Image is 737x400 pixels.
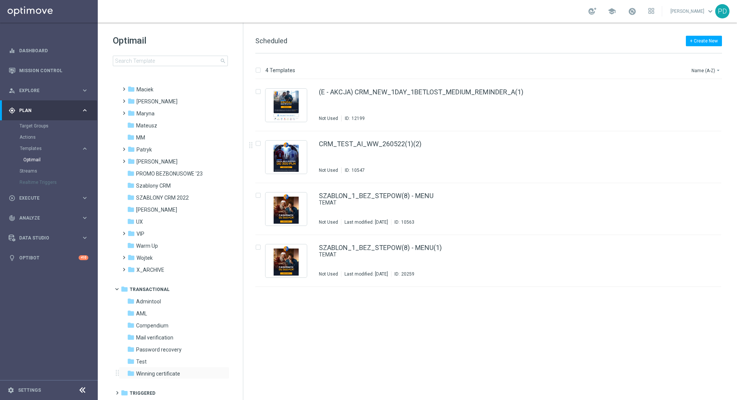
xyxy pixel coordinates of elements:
[136,267,164,273] span: X_ARCHIVE
[267,246,305,276] img: 20259.jpeg
[136,230,144,237] span: VIP
[267,194,305,224] img: 10563.jpeg
[79,255,88,260] div: +10
[8,387,14,394] i: settings
[136,206,177,213] span: Tomek K.
[19,108,81,113] span: Plan
[136,322,168,329] span: Compendium
[81,194,88,202] i: keyboard_arrow_right
[81,145,88,152] i: keyboard_arrow_right
[127,309,135,317] i: folder
[136,158,177,165] span: Piotr G.
[19,248,79,268] a: Optibot
[319,271,338,277] div: Not Used
[319,115,338,121] div: Not Used
[20,120,97,132] div: Target Groups
[136,242,158,249] span: Warm Up
[127,370,135,377] i: folder
[715,4,729,18] div: PD
[81,107,88,114] i: keyboard_arrow_right
[9,41,88,61] div: Dashboard
[19,88,81,93] span: Explore
[113,56,228,66] input: Search Template
[23,154,97,165] div: Optimail
[127,218,135,225] i: folder
[81,214,88,221] i: keyboard_arrow_right
[20,146,81,151] div: Templates
[121,389,128,397] i: folder
[81,87,88,94] i: keyboard_arrow_right
[9,255,15,261] i: lightbulb
[220,58,226,64] span: search
[136,298,161,305] span: Admintool
[248,183,735,235] div: Press SPACE to select this row.
[127,133,135,141] i: folder
[255,37,287,45] span: Scheduled
[20,168,78,174] a: Streams
[319,199,690,206] div: TEMAT
[127,85,135,93] i: folder
[136,98,177,105] span: Marcin G.
[319,167,338,173] div: Not Used
[127,206,135,213] i: folder
[136,218,143,225] span: UX
[8,88,89,94] button: person_search Explore keyboard_arrow_right
[8,235,89,241] button: Data Studio keyboard_arrow_right
[319,244,442,251] a: SZABLON_1_BEZ_STEPOW(8) - MENU(1)
[8,48,89,54] button: equalizer Dashboard
[319,199,672,206] a: TEMAT
[136,194,189,201] span: SZABLONY CRM 2022
[136,346,182,353] span: Password recovery
[248,131,735,183] div: Press SPACE to select this row.
[319,219,338,225] div: Not Used
[319,192,434,199] a: SZABLON_1_BEZ_STEPOW(8) - MENU
[352,167,365,173] div: 10547
[127,297,135,305] i: folder
[319,141,422,147] a: CRM_TEST_AI_WW_260522(1)(2)
[20,134,78,140] a: Actions
[9,87,15,94] i: person_search
[401,271,414,277] div: 20259
[20,123,78,129] a: Target Groups
[706,7,714,15] span: keyboard_arrow_down
[136,146,152,153] span: Patryk
[319,89,523,95] a: (E - AKCJA) CRM_NEW_1DAY_1BETLOST_MEDIUM_REMINDER_A(1)
[127,230,135,237] i: folder
[8,215,89,221] div: track_changes Analyze keyboard_arrow_right
[9,235,81,241] div: Data Studio
[248,235,735,287] div: Press SPACE to select this row.
[136,110,155,117] span: Maryna
[127,182,135,189] i: folder
[127,121,135,129] i: folder
[130,286,170,293] span: Transactional
[686,36,722,46] button: + Create New
[9,47,15,54] i: equalizer
[19,41,88,61] a: Dashboard
[136,310,147,317] span: AML
[20,146,74,151] span: Templates
[8,68,89,74] button: Mission Control
[670,6,715,17] a: [PERSON_NAME]keyboard_arrow_down
[127,97,135,105] i: folder
[127,145,135,153] i: folder
[691,66,722,75] button: Name (A-Z)arrow_drop_down
[9,195,81,202] div: Execute
[248,79,735,131] div: Press SPACE to select this row.
[9,215,81,221] div: Analyze
[127,109,135,117] i: folder
[9,248,88,268] div: Optibot
[121,285,128,293] i: folder
[127,358,135,365] i: folder
[8,195,89,201] button: play_circle_outline Execute keyboard_arrow_right
[127,345,135,353] i: folder
[9,107,15,114] i: gps_fixed
[20,145,89,152] button: Templates keyboard_arrow_right
[8,255,89,261] button: lightbulb Optibot +10
[19,216,81,220] span: Analyze
[20,143,97,165] div: Templates
[136,170,203,177] span: PROMO BEZBONUSOWE '23
[127,266,135,273] i: folder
